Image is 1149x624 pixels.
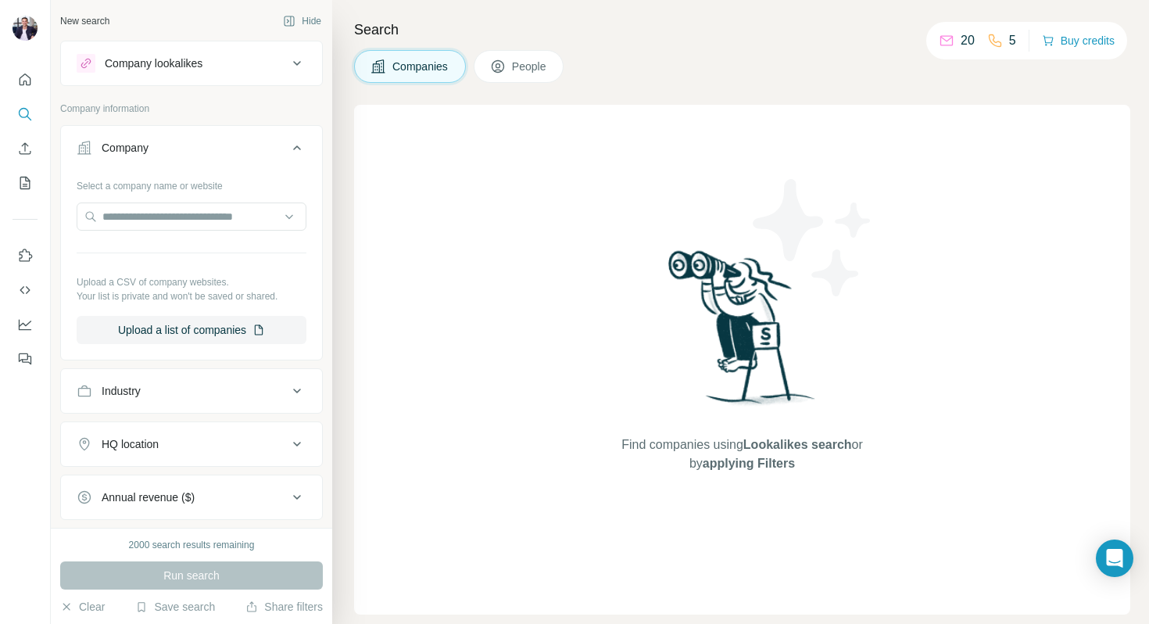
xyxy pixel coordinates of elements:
button: Hide [272,9,332,33]
button: Company lookalikes [61,45,322,82]
button: Share filters [245,599,323,615]
button: Use Surfe on LinkedIn [13,242,38,270]
span: applying Filters [703,457,795,470]
div: HQ location [102,436,159,452]
p: 20 [961,31,975,50]
button: Annual revenue ($) [61,479,322,516]
span: Companies [392,59,449,74]
button: Search [13,100,38,128]
div: Company [102,140,149,156]
button: Industry [61,372,322,410]
p: 5 [1009,31,1016,50]
img: Avatar [13,16,38,41]
h4: Search [354,19,1130,41]
button: Upload a list of companies [77,316,306,344]
button: Buy credits [1042,30,1115,52]
button: HQ location [61,425,322,463]
span: Lookalikes search [743,438,852,451]
button: Save search [135,599,215,615]
div: Select a company name or website [77,173,306,193]
div: Industry [102,383,141,399]
button: Enrich CSV [13,134,38,163]
button: Quick start [13,66,38,94]
button: Company [61,129,322,173]
div: 2000 search results remaining [129,538,255,552]
p: Your list is private and won't be saved or shared. [77,289,306,303]
button: Use Surfe API [13,276,38,304]
div: Open Intercom Messenger [1096,540,1133,577]
p: Upload a CSV of company websites. [77,275,306,289]
span: People [512,59,548,74]
img: Surfe Illustration - Woman searching with binoculars [661,246,824,421]
button: Feedback [13,345,38,373]
button: Dashboard [13,310,38,339]
div: New search [60,14,109,28]
button: My lists [13,169,38,197]
div: Company lookalikes [105,56,202,71]
button: Clear [60,599,105,615]
div: Annual revenue ($) [102,490,195,505]
span: Find companies using or by [617,436,867,473]
img: Surfe Illustration - Stars [743,167,883,308]
p: Company information [60,102,323,116]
